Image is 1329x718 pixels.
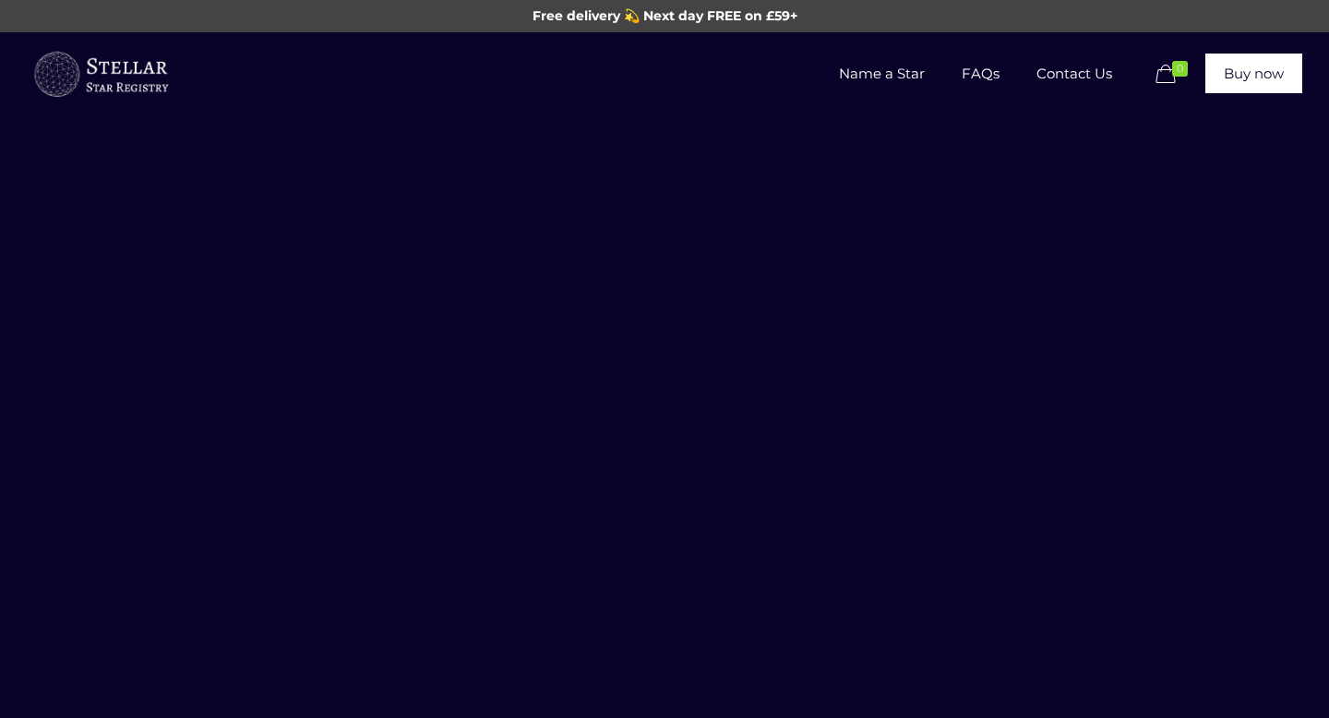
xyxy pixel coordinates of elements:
[31,47,170,102] img: buyastar-logo-transparent
[1018,46,1131,102] span: Contact Us
[31,32,170,115] a: Buy a Star
[533,7,797,24] span: Free delivery 💫 Next day FREE on £59+
[1152,64,1196,86] a: 0
[820,46,943,102] span: Name a Star
[820,32,943,115] a: Name a Star
[943,32,1018,115] a: FAQs
[295,95,548,169] img: star-could-be-yours.png
[1172,61,1188,77] span: 0
[1018,32,1131,115] a: Contact Us
[943,46,1018,102] span: FAQs
[1205,54,1302,93] a: Buy now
